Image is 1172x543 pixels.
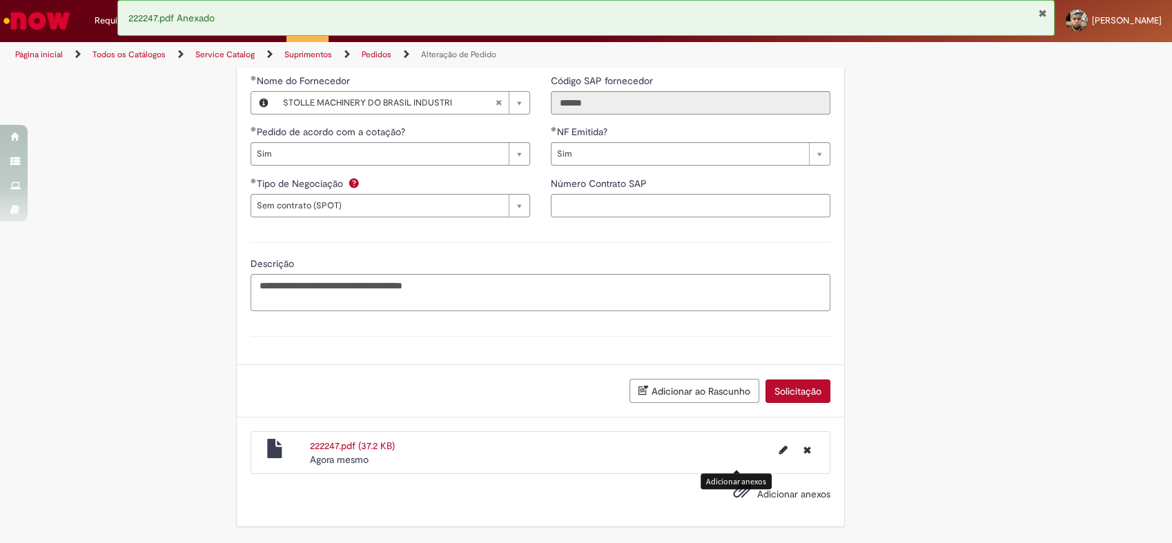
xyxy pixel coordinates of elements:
button: Adicionar ao Rascunho [629,379,759,403]
a: Todos os Catálogos [92,49,166,60]
button: Editar nome de arquivo 222247.pdf [771,439,796,461]
span: Número Contrato SAP [551,177,650,190]
ul: Trilhas de página [10,42,771,68]
a: Pedidos [362,49,391,60]
span: Obrigatório Preenchido [551,126,557,132]
button: Fechar Notificação [1038,8,1047,19]
span: Obrigatório Preenchido [251,126,257,132]
a: Página inicial [15,49,63,60]
textarea: Descrição [251,274,830,311]
span: Sim [257,143,502,165]
time: 29/09/2025 14:28:10 [310,453,369,466]
a: Suprimentos [284,49,332,60]
button: Adicionar anexos [730,477,754,509]
span: Obrigatório Preenchido [251,75,257,81]
input: Número Contrato SAP [551,194,830,217]
a: 222247.pdf (37.2 KB) [310,440,395,452]
button: Solicitação [765,379,830,403]
span: Sem contrato (SPOT) [257,195,502,217]
a: Alteração de Pedido [421,49,496,60]
button: Excluir 222247.pdf [795,439,819,461]
label: Somente leitura - Código SAP fornecedor [551,74,656,88]
span: Agora mesmo [310,453,369,466]
span: Descrição [251,257,297,270]
span: NF Emitida? [557,126,610,138]
input: Código SAP fornecedor [551,91,830,115]
span: Obrigatório Preenchido [251,178,257,184]
span: Tipo de Negociação [257,177,346,190]
span: Adicionar anexos [757,488,830,500]
span: Ajuda para Tipo de Negociação [345,177,362,188]
a: Service Catalog [195,49,255,60]
span: Sim [557,143,802,165]
span: Nome do Fornecedor [257,75,353,87]
a: Limpar campo Nome do Fornecedor [276,92,529,114]
span: 222247.pdf Anexado [128,12,215,24]
img: ServiceNow [1,7,72,34]
span: [PERSON_NAME] [1092,14,1162,26]
abbr: Limpar campo Nome do Fornecedor [488,92,509,114]
span: Pedido de acordo com a cotação? [257,126,408,138]
span: STOLLE MACHINERY DO BRASIL INDUSTRI [283,92,495,114]
span: Requisições [95,14,143,28]
span: Somente leitura - Código SAP fornecedor [551,75,656,87]
button: Nome do Fornecedor, Visualizar este registro STOLLE MACHINERY DO BRASIL INDUSTRI [251,92,276,114]
div: Adicionar anexos [701,473,772,489]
